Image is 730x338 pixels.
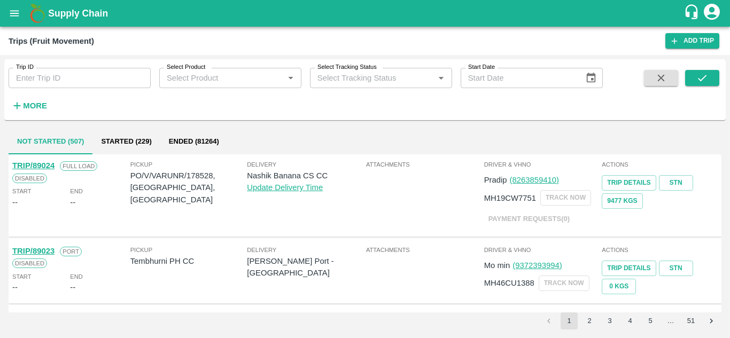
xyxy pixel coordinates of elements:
[23,101,47,110] strong: More
[9,97,50,115] button: More
[70,196,75,208] div: --
[659,175,693,191] a: STN
[9,129,92,154] button: Not Started (507)
[665,33,719,49] a: Add Trip
[468,63,495,72] label: Start Date
[48,8,108,19] b: Supply Chain
[12,196,18,208] div: --
[484,160,600,169] span: Driver & VHNo
[160,129,228,154] button: Ended (81264)
[130,160,247,169] span: Pickup
[602,245,718,255] span: Actions
[60,247,82,256] span: Port
[539,312,721,329] nav: pagination navigation
[581,68,601,88] button: Choose date
[12,258,47,268] span: Disabled
[284,71,298,85] button: Open
[484,312,600,321] span: Driver & VHNo
[9,34,94,48] div: Trips (Fruit Movement)
[162,71,281,85] input: Select Product
[602,279,636,294] button: 0 Kgs
[601,312,618,329] button: Go to page 3
[366,160,482,169] span: Attachments
[662,316,679,326] div: …
[484,192,536,204] p: MH19CW7751
[602,160,718,169] span: Actions
[12,186,31,196] span: Start
[366,312,482,321] span: Attachments
[247,170,364,182] p: Nashik Banana CS CC
[12,174,47,183] span: Disabled
[684,4,702,23] div: customer-support
[247,255,364,279] p: [PERSON_NAME] Port - [GEOGRAPHIC_DATA]
[27,3,48,24] img: logo
[461,68,577,88] input: Start Date
[48,6,684,21] a: Supply Chain
[12,247,55,255] a: TRIP/89023
[434,71,448,85] button: Open
[130,312,247,321] span: Pickup
[130,170,247,206] p: PO/V/VARUNR/178528, [GEOGRAPHIC_DATA], [GEOGRAPHIC_DATA]
[484,176,507,184] span: Pradip
[12,281,18,293] div: --
[484,261,510,270] span: Mo min
[317,63,377,72] label: Select Tracking Status
[247,245,364,255] span: Delivery
[247,183,323,192] a: Update Delivery Time
[484,245,600,255] span: Driver & VHNo
[702,2,721,25] div: account of current user
[366,245,482,255] span: Attachments
[512,261,562,270] a: (9372393994)
[247,312,364,321] span: Delivery
[70,281,75,293] div: --
[682,312,700,329] button: Go to page 51
[16,63,34,72] label: Trip ID
[92,129,160,154] button: Started (229)
[602,261,656,276] a: Trip Details
[70,272,83,281] span: End
[561,312,578,329] button: page 1
[484,277,534,289] p: MH46CU1388
[622,312,639,329] button: Go to page 4
[12,272,31,281] span: Start
[70,186,83,196] span: End
[167,63,205,72] label: Select Product
[602,193,642,209] button: 9477 Kgs
[2,1,27,26] button: open drawer
[130,255,247,267] p: Tembhurni PH CC
[247,160,364,169] span: Delivery
[510,176,559,184] a: (8263859410)
[130,245,247,255] span: Pickup
[602,175,656,191] a: Trip Details
[602,312,718,321] span: Actions
[581,312,598,329] button: Go to page 2
[60,161,97,171] span: Full Load
[703,312,720,329] button: Go to next page
[659,261,693,276] a: STN
[9,68,151,88] input: Enter Trip ID
[313,71,417,85] input: Select Tracking Status
[642,312,659,329] button: Go to page 5
[12,161,55,170] a: TRIP/89024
